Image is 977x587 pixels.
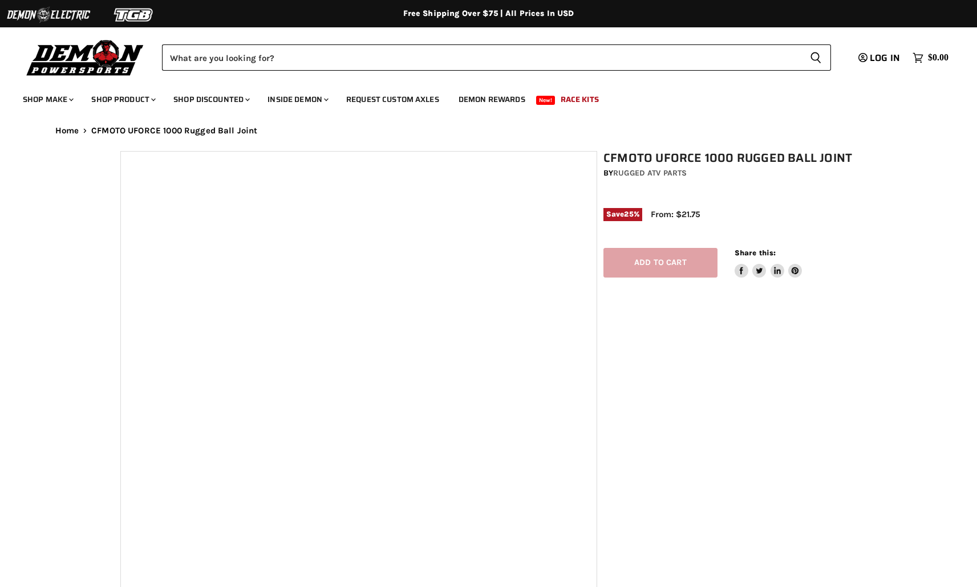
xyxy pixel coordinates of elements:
[14,83,946,111] ul: Main menu
[853,53,907,63] a: Log in
[613,168,687,178] a: Rugged ATV Parts
[907,50,954,66] a: $0.00
[91,126,257,136] span: CFMOTO UFORCE 1000 Rugged Ball Joint
[651,209,700,219] span: From: $21.75
[91,4,177,26] img: TGB Logo 2
[552,88,607,111] a: Race Kits
[801,44,831,71] button: Search
[162,44,801,71] input: Search
[603,208,642,221] span: Save %
[603,167,864,180] div: by
[735,248,802,278] aside: Share this:
[14,88,80,111] a: Shop Make
[735,248,776,257] span: Share this:
[165,88,257,111] a: Shop Discounted
[928,52,948,63] span: $0.00
[338,88,448,111] a: Request Custom Axles
[259,88,335,111] a: Inside Demon
[603,151,864,165] h1: CFMOTO UFORCE 1000 Rugged Ball Joint
[23,37,148,78] img: Demon Powersports
[33,9,945,19] div: Free Shipping Over $75 | All Prices In USD
[536,96,556,105] span: New!
[624,210,633,218] span: 25
[83,88,163,111] a: Shop Product
[33,126,945,136] nav: Breadcrumbs
[450,88,534,111] a: Demon Rewards
[6,4,91,26] img: Demon Electric Logo 2
[162,44,831,71] form: Product
[55,126,79,136] a: Home
[870,51,900,65] span: Log in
